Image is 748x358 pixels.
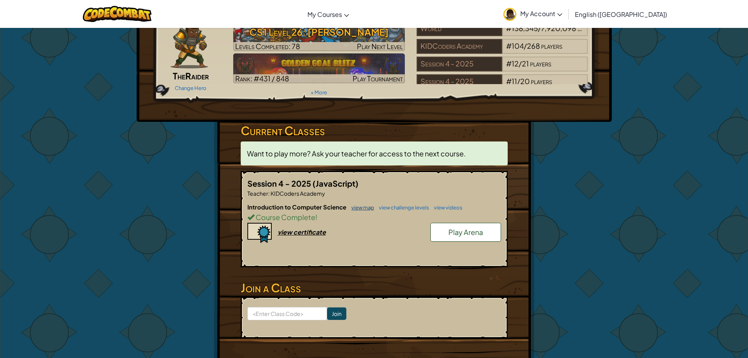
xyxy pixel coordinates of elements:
[268,190,270,197] span: :
[506,24,512,33] span: #
[522,59,529,68] span: 21
[524,41,527,50] span: /
[83,6,152,22] img: CodeCombat logo
[247,149,466,158] span: Want to play more? Ask your teacher for access to the next course.
[375,204,429,211] a: view challenge levels
[185,70,209,81] span: Raider
[235,74,289,83] span: Rank: #431 / 848
[233,53,405,83] a: Rank: #431 / 848Play Tournament
[520,77,530,86] span: 20
[307,10,342,18] span: My Courses
[512,24,538,33] span: 138,345
[315,213,317,222] span: !
[417,39,502,54] div: KIDCoders Academy
[327,307,346,320] input: Join
[531,77,552,86] span: players
[241,122,508,140] h3: Current Classes
[530,59,551,68] span: players
[520,9,562,18] span: My Account
[512,59,519,68] span: 12
[417,64,588,73] a: Session 4 - 2025#12/21players
[311,89,327,95] a: + More
[233,21,405,51] a: Play Next Level
[247,307,327,320] input: <Enter Class Code>
[270,190,325,197] span: KIDCoders Academy
[417,29,588,38] a: World#138,345/7,920,098players
[313,178,358,188] span: (JavaScript)
[499,2,566,26] a: My Account
[517,77,520,86] span: /
[304,4,353,25] a: My Courses
[417,74,502,89] div: Session 4 - 2025
[233,53,405,83] img: Golden Goal
[235,42,300,51] span: Levels Completed: 78
[417,82,588,91] a: Session 4 - 2025#11/20players
[247,178,313,188] span: Session 4 - 2025
[417,46,588,55] a: KIDCoders Academy#104/268players
[241,279,508,297] h3: Join a Class
[571,4,671,25] a: English ([GEOGRAPHIC_DATA])
[247,228,326,236] a: view certificate
[541,24,576,33] span: 7,920,098
[575,10,667,18] span: English ([GEOGRAPHIC_DATA])
[173,70,185,81] span: The
[519,59,522,68] span: /
[417,21,502,36] div: World
[247,190,268,197] span: Teacher
[512,41,524,50] span: 104
[233,23,405,41] h3: CS1 Level 26: [PERSON_NAME]
[254,213,315,222] span: Course Complete
[503,8,516,21] img: avatar
[506,41,512,50] span: #
[170,21,208,68] img: raider-pose.png
[506,77,512,86] span: #
[347,204,374,211] a: view map
[512,77,517,86] span: 11
[448,228,483,237] span: Play Arena
[541,41,562,50] span: players
[417,57,502,72] div: Session 4 - 2025
[357,42,403,51] span: Play Next Level
[247,203,347,211] span: Introduction to Computer Science
[175,85,207,91] a: Change Hero
[247,223,272,243] img: certificate-icon.png
[430,204,463,211] a: view videos
[527,41,540,50] span: 268
[506,59,512,68] span: #
[353,74,403,83] span: Play Tournament
[538,24,541,33] span: /
[278,228,326,236] div: view certificate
